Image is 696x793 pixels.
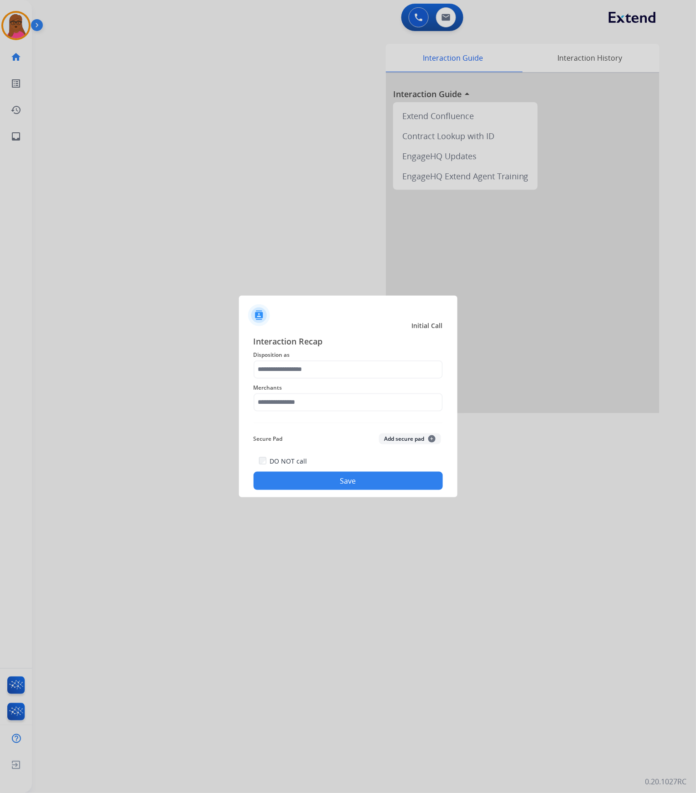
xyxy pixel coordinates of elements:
p: 0.20.1027RC [645,777,687,788]
span: + [428,435,436,443]
button: Save [254,472,443,490]
label: DO NOT call [270,457,307,466]
span: Secure Pad [254,433,283,444]
span: Merchants [254,382,443,393]
span: Interaction Recap [254,335,443,350]
img: contactIcon [248,304,270,326]
button: Add secure pad+ [379,433,441,444]
img: contact-recap-line.svg [254,423,443,423]
span: Initial Call [412,321,443,330]
span: Disposition as [254,350,443,360]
